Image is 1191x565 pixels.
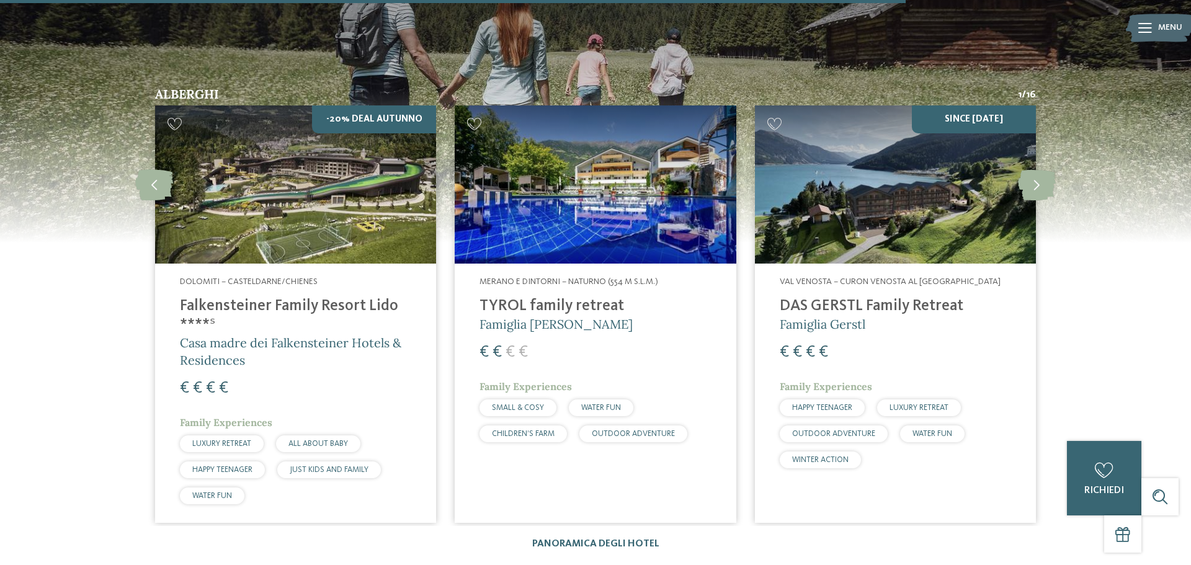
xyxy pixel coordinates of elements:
[1018,88,1022,102] span: 1
[480,297,711,316] h4: TYROL family retreat
[455,105,736,523] a: Hotel per neonati in Alto Adige per una vacanza di relax Merano e dintorni – Naturno (554 m s.l.m...
[755,105,1036,264] img: Hotel per neonati in Alto Adige per una vacanza di relax
[581,404,621,412] span: WATER FUN
[492,430,555,438] span: CHILDREN’S FARM
[793,344,802,360] span: €
[193,380,202,396] span: €
[519,344,528,360] span: €
[792,430,875,438] span: OUTDOOR ADVENTURE
[592,430,675,438] span: OUTDOOR ADVENTURE
[480,344,489,360] span: €
[155,105,436,264] img: Hotel per neonati in Alto Adige per una vacanza di relax
[1026,88,1036,102] span: 16
[780,344,789,360] span: €
[180,277,318,286] span: Dolomiti – Casteldarne/Chienes
[155,105,436,523] a: Hotel per neonati in Alto Adige per una vacanza di relax -20% Deal Autunno Dolomiti – Casteldarne...
[806,344,815,360] span: €
[480,316,633,332] span: Famiglia [PERSON_NAME]
[890,404,948,412] span: LUXURY RETREAT
[780,316,865,332] span: Famiglia Gerstl
[192,492,232,500] span: WATER FUN
[1084,486,1124,496] span: richiedi
[290,466,368,474] span: JUST KIDS AND FAMILY
[480,380,572,393] span: Family Experiences
[792,456,849,464] span: WINTER ACTION
[493,344,502,360] span: €
[912,430,952,438] span: WATER FUN
[792,404,852,412] span: HAPPY TEENAGER
[180,380,189,396] span: €
[219,380,228,396] span: €
[780,380,872,393] span: Family Experiences
[532,539,659,549] a: Panoramica degli hotel
[180,416,272,429] span: Family Experiences
[192,466,252,474] span: HAPPY TEENAGER
[506,344,515,360] span: €
[192,440,251,448] span: LUXURY RETREAT
[480,277,658,286] span: Merano e dintorni – Naturno (554 m s.l.m.)
[455,105,736,264] img: Familien Wellness Residence Tyrol ****
[492,404,544,412] span: SMALL & COSY
[819,344,828,360] span: €
[288,440,348,448] span: ALL ABOUT BABY
[780,277,1001,286] span: Val Venosta – Curon Venosta al [GEOGRAPHIC_DATA]
[1067,441,1141,515] a: richiedi
[780,297,1011,316] h4: DAS GERSTL Family Retreat
[180,335,401,368] span: Casa madre dei Falkensteiner Hotels & Residences
[755,105,1036,523] a: Hotel per neonati in Alto Adige per una vacanza di relax SINCE [DATE] Val Venosta – Curon Venosta...
[206,380,215,396] span: €
[1022,88,1026,102] span: /
[180,297,411,334] h4: Falkensteiner Family Resort Lido ****ˢ
[155,86,219,102] span: Alberghi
